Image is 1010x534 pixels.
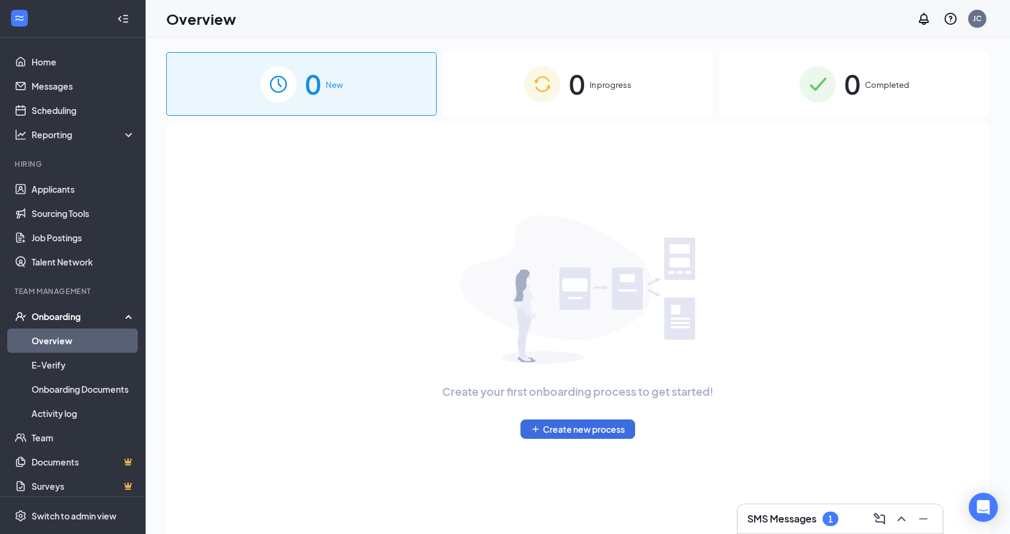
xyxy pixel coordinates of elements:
a: Onboarding Documents [32,377,135,401]
a: Team [32,426,135,450]
a: Home [32,50,135,74]
a: Sourcing Tools [32,201,135,225]
a: E-Verify [32,353,135,377]
svg: Plus [531,424,540,434]
div: 1 [828,514,833,524]
svg: Notifications [917,12,931,26]
a: Applicants [32,177,135,201]
h1: Overview [166,8,236,29]
span: 0 [844,63,860,105]
div: Onboarding [32,310,125,322]
div: JC [973,13,981,24]
div: Open Intercom Messenger [969,493,998,522]
svg: Analysis [15,128,27,141]
a: Messages [32,74,135,98]
svg: Collapse [117,13,129,25]
span: Create your first onboarding process to get started! [442,383,713,400]
svg: Minimize [916,512,931,526]
h3: SMS Messages [747,512,816,526]
a: Scheduling [32,98,135,122]
div: Team Management [15,286,133,296]
span: New [326,79,343,91]
svg: QuestionInfo [943,12,958,26]
span: 0 [569,63,585,105]
a: Activity log [32,401,135,426]
div: Hiring [15,159,133,169]
a: SurveysCrown [32,474,135,498]
div: Reporting [32,128,136,141]
svg: UserCheck [15,310,27,322]
button: ChevronUp [892,509,911,529]
svg: Settings [15,510,27,522]
svg: WorkstreamLogo [13,12,25,24]
span: Completed [865,79,909,91]
span: In progress [590,79,631,91]
a: Job Postings [32,225,135,250]
a: DocumentsCrown [32,450,135,474]
a: Overview [32,329,135,353]
button: ComposeMessage [870,509,889,529]
span: 0 [305,63,321,105]
svg: ChevronUp [894,512,909,526]
svg: ComposeMessage [872,512,887,526]
a: Talent Network [32,250,135,274]
button: Minimize [914,509,933,529]
div: Switch to admin view [32,510,116,522]
button: PlusCreate new process [520,419,635,439]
